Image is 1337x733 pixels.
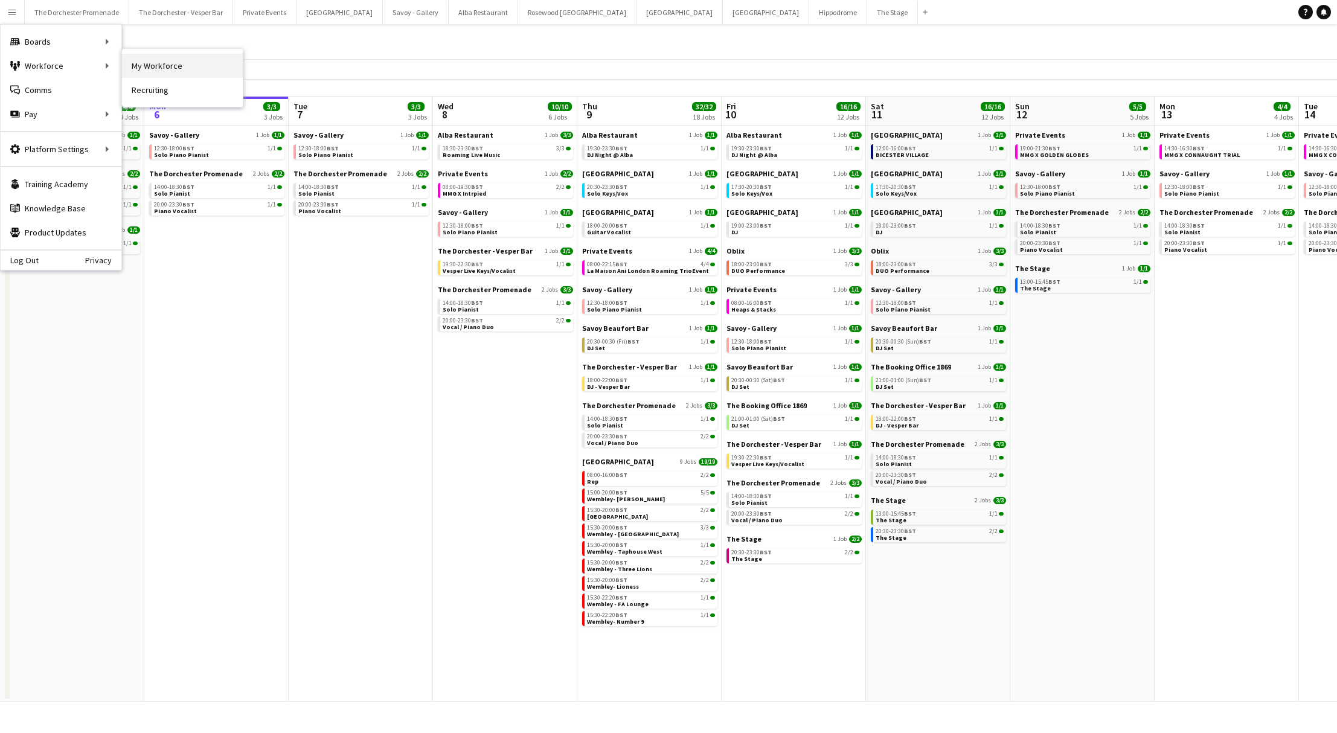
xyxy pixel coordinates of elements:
span: BST [1193,222,1205,229]
a: Alba Restaurant1 Job3/3 [438,130,573,139]
span: 1/1 [1138,170,1150,178]
a: [GEOGRAPHIC_DATA]1 Job1/1 [582,169,717,178]
span: 1/1 [560,209,573,216]
span: 20:00-23:30 [154,202,194,208]
span: Savoy - Gallery [149,130,199,139]
span: 1/1 [993,132,1006,139]
span: 1/1 [989,184,998,190]
div: [GEOGRAPHIC_DATA]1 Job1/117:30-20:30BST1/1Solo Keys/Vox [871,169,1006,208]
span: Solo Piano Pianist [1020,190,1075,197]
a: Savoy - Gallery1 Job1/1 [149,130,284,139]
span: BST [760,183,772,191]
a: 20:00-23:30BST1/1Piano Vocalist [154,200,282,214]
button: The Dorchester - Vesper Bar [129,1,233,24]
a: Recruiting [122,78,243,102]
div: The Dorchester - Vesper Bar1 Job1/119:30-22:30BST1/1Vesper Live Keys/Vocalist [438,246,573,285]
span: NYX Hotel [582,208,654,217]
a: 19:30-23:30BST1/1DJ Night @ Alba [587,144,715,158]
span: Solo Pianist [154,190,190,197]
span: Solo Piano Pianist [298,151,353,159]
div: [GEOGRAPHIC_DATA]1 Job1/119:00-23:00BST1/1DJ [726,208,862,246]
a: Log Out [1,255,39,265]
span: 1/1 [1278,146,1286,152]
span: 1 Job [1122,132,1135,139]
span: 1 Job [978,132,991,139]
span: MMG X GOLDEN GLOBES [1020,151,1089,159]
a: 19:00-21:30BST1/1MMG X GOLDEN GLOBES [1020,144,1148,158]
a: The Dorchester Promenade2 Jobs2/2 [1159,208,1295,217]
span: 1 Job [1122,170,1135,178]
a: 08:00-19:30BST2/2MMG X Intrpied [443,183,571,197]
span: 1/1 [845,223,853,229]
a: 19:00-23:00BST1/1DJ [876,222,1004,235]
div: Alba Restaurant1 Job1/119:30-23:30BST1/1DJ Night @ Alba [726,130,862,169]
span: 19:30-23:30 [731,146,772,152]
button: Alba Restaurant [449,1,518,24]
span: 14:00-18:30 [1164,223,1205,229]
span: BST [327,183,339,191]
span: BST [1193,183,1205,191]
a: 12:30-18:00BST1/1Solo Piano Pianist [298,144,426,158]
span: BST [471,222,483,229]
a: 17:30-20:30BST1/1Solo Keys/Vox [876,183,1004,197]
span: Oblix [871,246,889,255]
span: 12:30-18:00 [298,146,339,152]
span: DJ [731,228,738,236]
span: Solo Keys/Vox [876,190,917,197]
span: 2/2 [416,170,429,178]
span: Piano Vocalist [1164,246,1207,254]
span: Solo Piano Pianist [443,228,498,236]
span: Piano Vocalist [154,207,197,215]
span: 1 Job [978,248,991,255]
span: MMG X Intrpied [443,190,486,197]
a: Product Updates [1,220,121,245]
a: [GEOGRAPHIC_DATA]1 Job1/1 [871,208,1006,217]
a: [GEOGRAPHIC_DATA]1 Job1/1 [871,169,1006,178]
span: 20:30-23:30 [587,184,627,190]
a: The Dorchester Promenade2 Jobs2/2 [1015,208,1150,217]
button: The Stage [867,1,918,24]
span: 3/3 [556,146,565,152]
span: 1/1 [1278,223,1286,229]
span: Savoy - Gallery [1159,169,1210,178]
span: 08:00-19:30 [443,184,483,190]
span: 1 Job [256,132,269,139]
div: Savoy - Gallery1 Job1/112:30-18:00BST1/1Solo Piano Pianist [1015,169,1150,208]
span: 1/1 [412,202,420,208]
span: BST [471,183,483,191]
div: Oblix1 Job3/318:00-23:00BST3/3DUO Performance [871,246,1006,285]
span: 19:00-21:30 [1020,146,1060,152]
div: Alba Restaurant1 Job1/119:30-23:30BST1/1DJ Night @ Alba [582,130,717,169]
span: 1/1 [123,240,132,246]
span: 1/1 [272,132,284,139]
a: 14:30-16:30BST1/1MMG X CONNAUGHT TRIAL [1164,144,1292,158]
div: The Dorchester Promenade2 Jobs2/214:00-18:30BST1/1Solo Pianist20:00-23:30BST1/1Piano Vocalist [149,169,284,218]
button: The Dorchester Promenade [25,1,129,24]
span: The Dorchester Promenade [149,169,243,178]
a: 18:30-23:30BST3/3Roaming Live Music [443,144,571,158]
span: BST [182,183,194,191]
span: 1/1 [705,170,717,178]
span: 1/1 [560,248,573,255]
a: [GEOGRAPHIC_DATA]1 Job1/1 [726,208,862,217]
span: Solo Pianist [298,190,335,197]
span: DJ Night @ Alba [731,151,777,159]
span: 1/1 [412,184,420,190]
span: BST [327,144,339,152]
span: BST [1048,222,1060,229]
span: Roaming Live Music [443,151,500,159]
span: 14:30-16:30 [1164,146,1205,152]
span: Piano Vocalist [298,207,341,215]
a: 19:30-22:30BST1/1Vesper Live Keys/Vocalist [443,260,571,274]
a: Savoy - Gallery1 Job1/1 [1159,169,1295,178]
span: The Dorchester Promenade [1015,208,1109,217]
div: Savoy - Gallery1 Job1/112:30-18:00BST1/1Solo Piano Pianist [438,208,573,246]
span: 1/1 [989,223,998,229]
span: 3/3 [849,248,862,255]
span: 2/2 [1138,209,1150,216]
span: 1 Job [833,209,847,216]
a: Private Events1 Job4/4 [582,246,717,255]
span: 4/4 [705,248,717,255]
span: BST [615,144,627,152]
span: 1 Job [689,248,702,255]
